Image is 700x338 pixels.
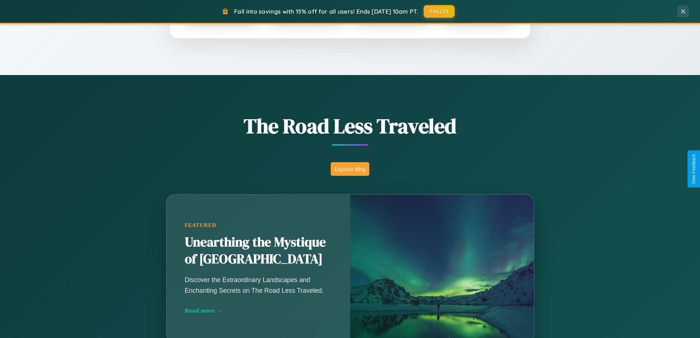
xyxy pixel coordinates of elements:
button: Explore Blog [331,162,369,176]
p: Discover the Extraordinary Landscapes and Enchanting Secrets on The Road Less Traveled. [185,275,332,295]
span: Fall into savings with 15% off for all users! Ends [DATE] 10am PT. [234,8,418,15]
div: Featured [185,222,332,228]
button: FALL15 [424,5,455,18]
h1: The Road Less Traveled [130,112,571,140]
div: Read more → [185,307,332,314]
h2: Unearthing the Mystique of [GEOGRAPHIC_DATA] [185,234,332,268]
div: Give Feedback [691,154,696,184]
